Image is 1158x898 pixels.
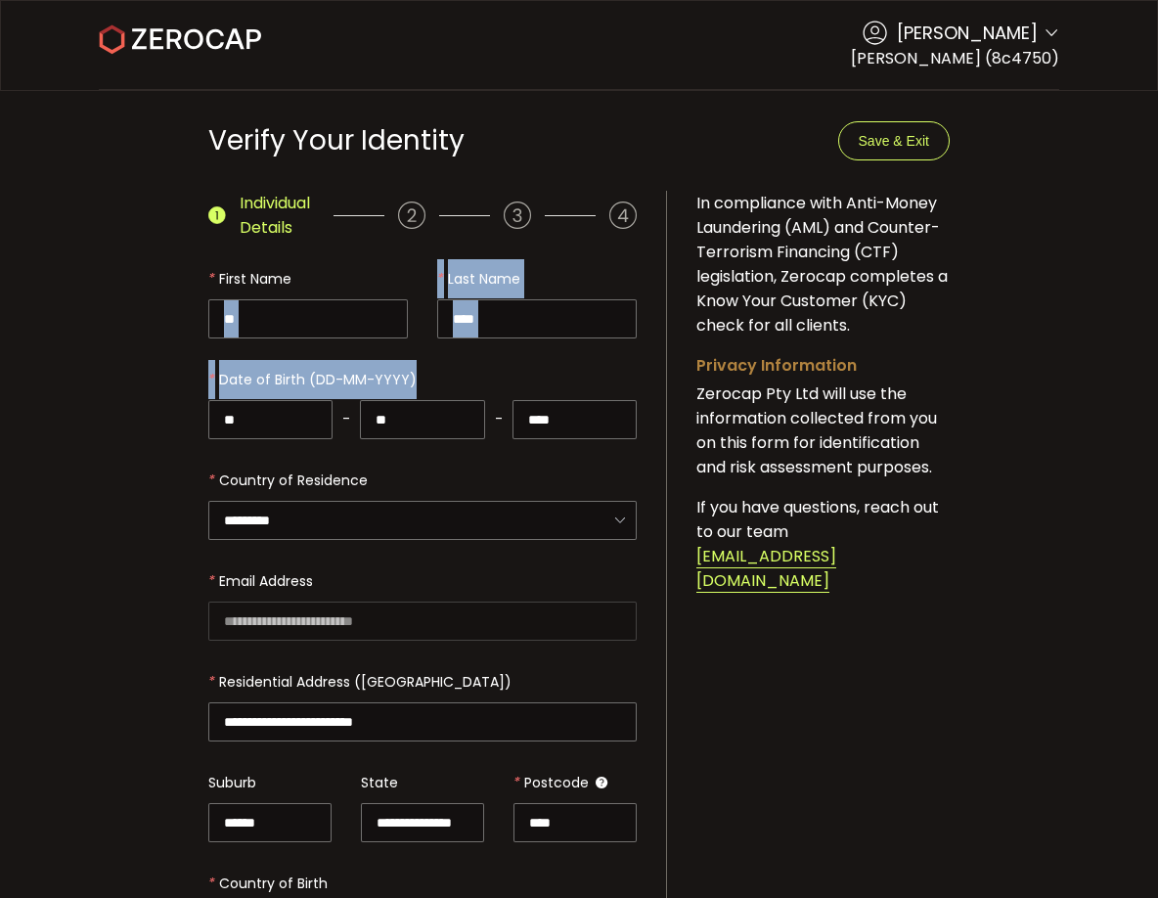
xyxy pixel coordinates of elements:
span: - [495,399,503,439]
span: [PERSON_NAME] (8c4750) [851,47,1059,69]
span: Individual Details [240,191,320,240]
span: In compliance with Anti-Money Laundering (AML) and Counter-Terrorism Financing (CTF) legislation,... [696,192,948,337]
span: [PERSON_NAME] [897,20,1038,46]
div: 聊天小组件 [1060,804,1158,898]
span: [EMAIL_ADDRESS][DOMAIN_NAME] [696,545,836,593]
button: Save & Exit [838,121,950,160]
span: Save & Exit [859,133,929,149]
span: - [342,399,350,439]
span: Privacy Information [696,354,857,377]
span: Verify Your Identity [208,121,465,159]
iframe: Chat Widget [1060,804,1158,898]
span: If you have questions, reach out to our team [696,496,939,543]
span: Zerocap Pty Ltd will use the information collected from you on this form for identification and r... [696,382,937,478]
